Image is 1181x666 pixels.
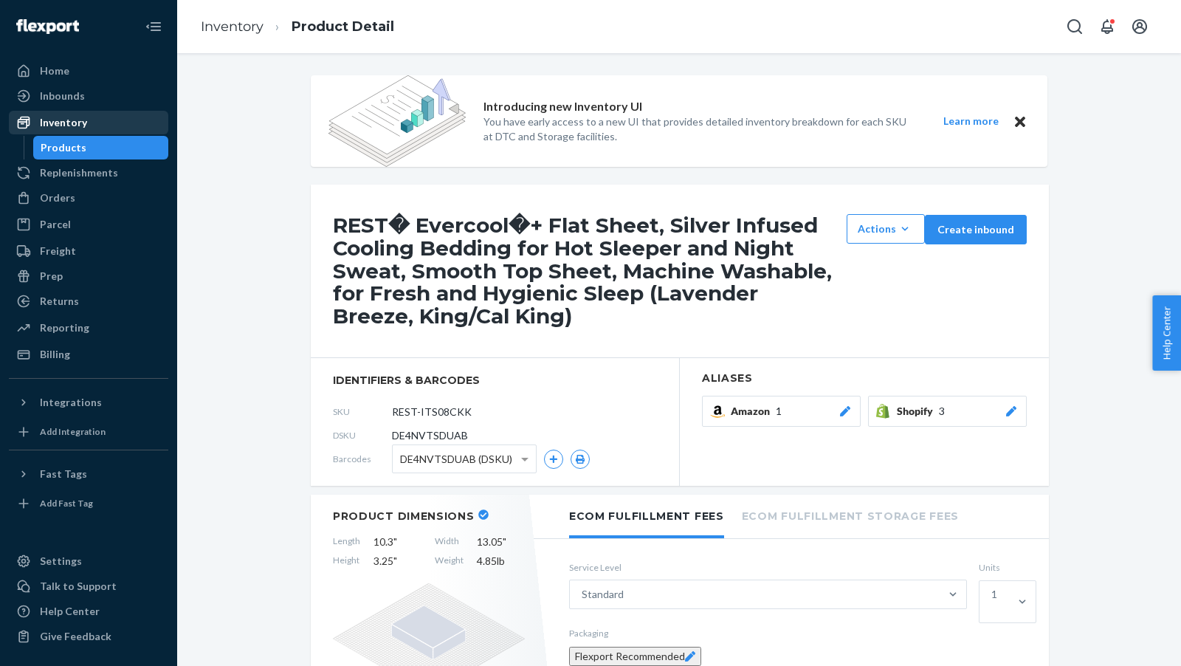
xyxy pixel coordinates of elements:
span: Height [333,554,360,569]
span: 3.25 [373,554,421,569]
a: Product Detail [292,18,394,35]
a: Talk to Support [9,574,168,598]
span: Width [435,535,464,549]
div: Home [40,63,69,78]
a: Home [9,59,168,83]
span: " [393,555,397,567]
div: Returns [40,294,79,309]
span: DSKU [333,429,392,442]
div: Parcel [40,217,71,232]
button: Shopify3 [868,396,1027,427]
div: Reporting [40,320,89,335]
span: 10.3 [373,535,421,549]
div: Integrations [40,395,102,410]
button: Integrations [9,391,168,414]
input: Standard [624,587,625,602]
span: " [393,535,397,548]
p: Packaging [569,627,1027,639]
button: Open account menu [1125,12,1154,41]
div: Fast Tags [40,467,87,481]
a: Products [33,136,169,159]
button: Actions [847,214,925,244]
span: Length [333,535,360,549]
div: Prep [40,269,63,284]
div: Replenishments [40,165,118,180]
button: Open notifications [1092,12,1122,41]
label: Units [979,561,1027,574]
li: Ecom Fulfillment Storage Fees [742,495,959,535]
button: Fast Tags [9,462,168,486]
h2: Aliases [702,373,1027,384]
button: Create inbound [925,215,1027,244]
a: Returns [9,289,168,313]
button: Open Search Box [1060,12,1089,41]
div: Give Feedback [40,629,111,644]
p: Introducing new Inventory UI [483,98,642,115]
a: Inventory [9,111,168,134]
button: Flexport Recommended [569,647,701,666]
a: Freight [9,239,168,263]
button: Learn more [934,112,1008,131]
p: You have early access to a new UI that provides detailed inventory breakdown for each SKU at DTC ... [483,114,916,144]
ol: breadcrumbs [189,5,406,49]
span: 4.85 lb [477,554,525,569]
a: Help Center [9,600,168,623]
div: Add Fast Tag [40,497,93,509]
input: 1 [991,602,993,617]
a: Inbounds [9,84,168,108]
span: 3 [939,404,945,419]
div: Add Integration [40,425,106,438]
a: Add Fast Tag [9,492,168,515]
div: Freight [40,244,76,258]
div: Inbounds [40,89,85,103]
span: identifiers & barcodes [333,373,657,388]
a: Parcel [9,213,168,236]
span: DE4NVTSDUAB [392,428,468,443]
button: Give Feedback [9,625,168,648]
span: SKU [333,405,392,418]
span: " [503,535,506,548]
a: Settings [9,549,168,573]
span: Barcodes [333,453,392,465]
a: Inventory [201,18,264,35]
button: Help Center [1152,295,1181,371]
div: Products [41,140,86,155]
div: 1 [991,587,997,602]
a: Replenishments [9,161,168,185]
span: 13.05 [477,535,525,549]
button: Close [1010,112,1030,131]
a: Orders [9,186,168,210]
span: Weight [435,554,464,569]
a: Reporting [9,316,168,340]
h2: Product Dimensions [333,509,475,523]
div: Settings [40,554,82,569]
div: Actions [858,222,914,236]
span: Shopify [897,404,939,419]
img: Flexport logo [16,19,79,34]
img: new-reports-banner-icon.82668bd98b6a51aee86340f2a7b77ae3.png [328,75,466,167]
div: Billing [40,347,70,362]
div: Talk to Support [40,579,117,594]
div: Inventory [40,115,87,130]
div: Help Center [40,604,100,619]
span: 1 [776,404,782,419]
a: Billing [9,343,168,366]
a: Add Integration [9,420,168,444]
li: Ecom Fulfillment Fees [569,495,724,538]
div: Standard [582,587,624,602]
h1: REST� Evercool�+ Flat Sheet, Silver Infused Cooling Bedding for Hot Sleeper and Night Sweat, Smoo... [333,214,839,328]
span: Amazon [731,404,776,419]
span: DE4NVTSDUAB (DSKU) [400,447,512,472]
button: Amazon1 [702,396,861,427]
button: Close Navigation [139,12,168,41]
div: Orders [40,190,75,205]
label: Service Level [569,561,967,574]
a: Prep [9,264,168,288]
